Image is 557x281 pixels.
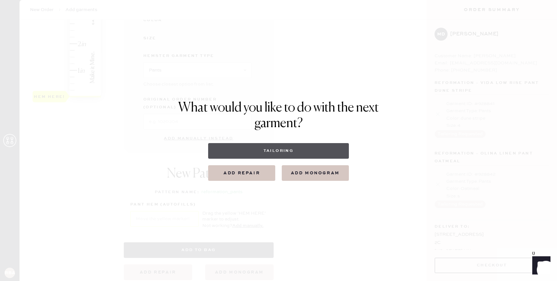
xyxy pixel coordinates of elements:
[282,165,349,181] button: add monogram
[208,143,349,159] button: Tailoring
[526,252,554,280] iframe: Front Chat
[208,165,275,181] button: Add repair
[178,100,379,131] h1: What would you like to do with the next garment?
